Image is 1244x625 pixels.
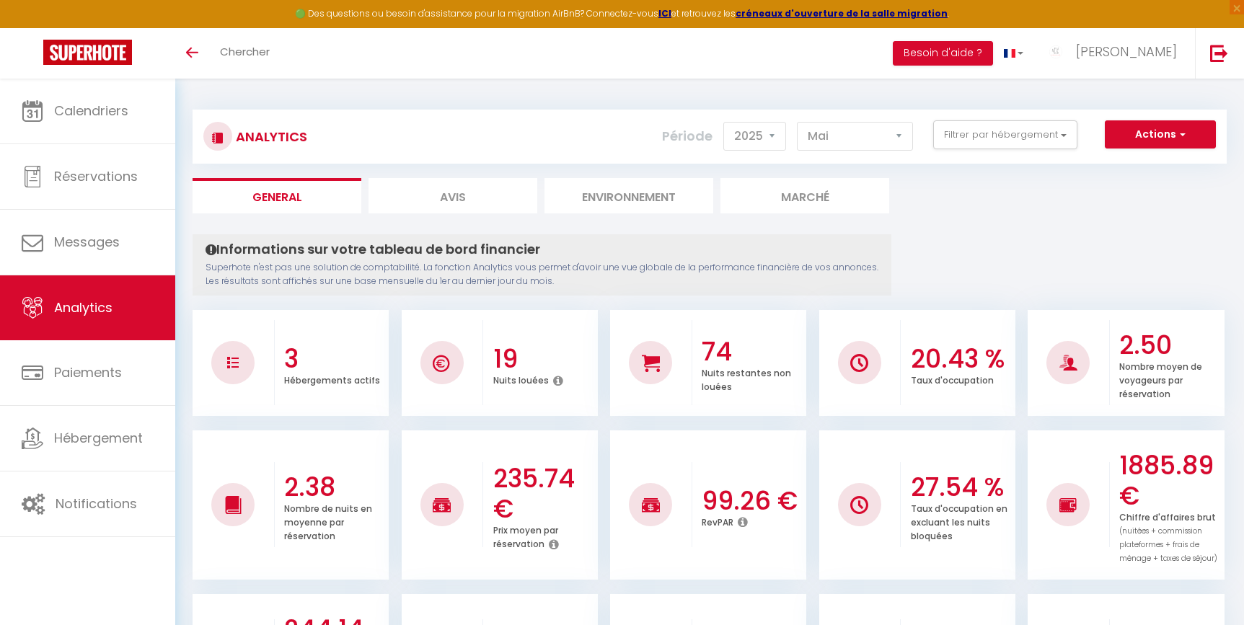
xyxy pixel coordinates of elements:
a: créneaux d'ouverture de la salle migration [736,7,948,19]
h3: 19 [493,344,594,374]
img: Super Booking [43,40,132,65]
li: Environnement [544,178,713,213]
span: Chercher [220,44,270,59]
h3: 1885.89 € [1119,451,1220,511]
p: Taux d'occupation [911,371,994,386]
h3: 74 [702,337,803,367]
p: Hébergements actifs [284,371,380,386]
p: RevPAR [702,513,733,528]
a: Chercher [209,28,281,79]
h3: 99.26 € [702,486,803,516]
h3: 20.43 % [911,344,1012,374]
h3: 3 [284,344,385,374]
p: Nuits restantes non louées [702,364,791,393]
span: [PERSON_NAME] [1076,43,1177,61]
a: ... [PERSON_NAME] [1034,28,1195,79]
span: Notifications [56,495,137,513]
img: NO IMAGE [1059,496,1077,513]
h3: 235.74 € [493,464,594,524]
p: Chiffre d'affaires brut [1119,508,1217,564]
p: Nombre de nuits en moyenne par réservation [284,500,372,542]
li: Avis [369,178,537,213]
span: (nuitées + commission plateformes + frais de ménage + taxes de séjour) [1119,526,1217,564]
p: Taux d'occupation en excluant les nuits bloquées [911,500,1007,542]
img: NO IMAGE [850,496,868,514]
p: Prix moyen par réservation [493,521,558,550]
span: Hébergement [54,429,143,447]
button: Actions [1105,120,1216,149]
img: logout [1210,44,1228,62]
li: General [193,178,361,213]
label: Période [662,120,713,152]
span: Analytics [54,298,113,316]
img: ... [1045,41,1067,63]
p: Nuits louées [493,371,549,386]
span: Messages [54,233,120,251]
p: Superhote n'est pas une solution de comptabilité. La fonction Analytics vous permet d'avoir une v... [206,261,878,288]
h3: Analytics [232,120,307,153]
h3: 27.54 % [911,472,1012,502]
h4: Informations sur votre tableau de bord financier [206,241,878,257]
button: Besoin d'aide ? [893,41,993,66]
span: Paiements [54,363,122,381]
h3: 2.50 [1119,330,1220,360]
p: Nombre moyen de voyageurs par réservation [1119,358,1202,400]
span: Calendriers [54,102,128,120]
h3: 2.38 [284,472,385,502]
img: NO IMAGE [227,357,239,368]
button: Filtrer par hébergement [933,120,1077,149]
span: Réservations [54,167,138,185]
li: Marché [720,178,889,213]
a: ICI [658,7,671,19]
